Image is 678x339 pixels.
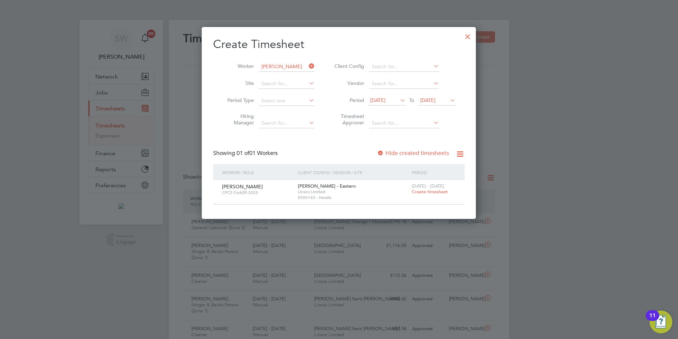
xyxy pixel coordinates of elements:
input: Search for... [259,118,315,128]
span: E500143 - Hessle [298,195,408,200]
input: Select one [259,96,315,106]
label: Vendor [332,80,364,86]
div: 11 [649,316,656,325]
span: [DATE] [370,97,385,103]
span: 01 Workers [237,150,278,157]
input: Search for... [259,62,315,72]
input: Search for... [369,118,439,128]
div: Worker / Role [220,164,296,181]
span: Create timesheet [412,189,448,195]
span: 01 of [237,150,249,157]
label: Site [222,80,254,86]
label: Timesheet Approver [332,113,364,126]
label: Hiring Manager [222,113,254,126]
div: Showing [213,150,279,157]
div: Client Config / Vendor / Site [296,164,410,181]
span: [PERSON_NAME] [222,183,263,190]
button: Open Resource Center, 11 new notifications [650,311,672,333]
span: [DATE] - [DATE] [412,183,444,189]
span: [DATE] [420,97,435,103]
input: Search for... [369,79,439,89]
input: Search for... [369,62,439,72]
span: Linsco Limited [298,189,408,195]
label: Client Config [332,63,364,69]
label: Period [332,97,364,103]
span: CPCS Forklift 2025 [222,190,293,195]
label: Worker [222,63,254,69]
h2: Create Timesheet [213,37,465,52]
input: Search for... [259,79,315,89]
label: Period Type [222,97,254,103]
div: Period [410,164,457,181]
label: Hide created timesheets [377,150,449,157]
span: [PERSON_NAME] - Eastern [298,183,356,189]
span: To [407,96,416,105]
